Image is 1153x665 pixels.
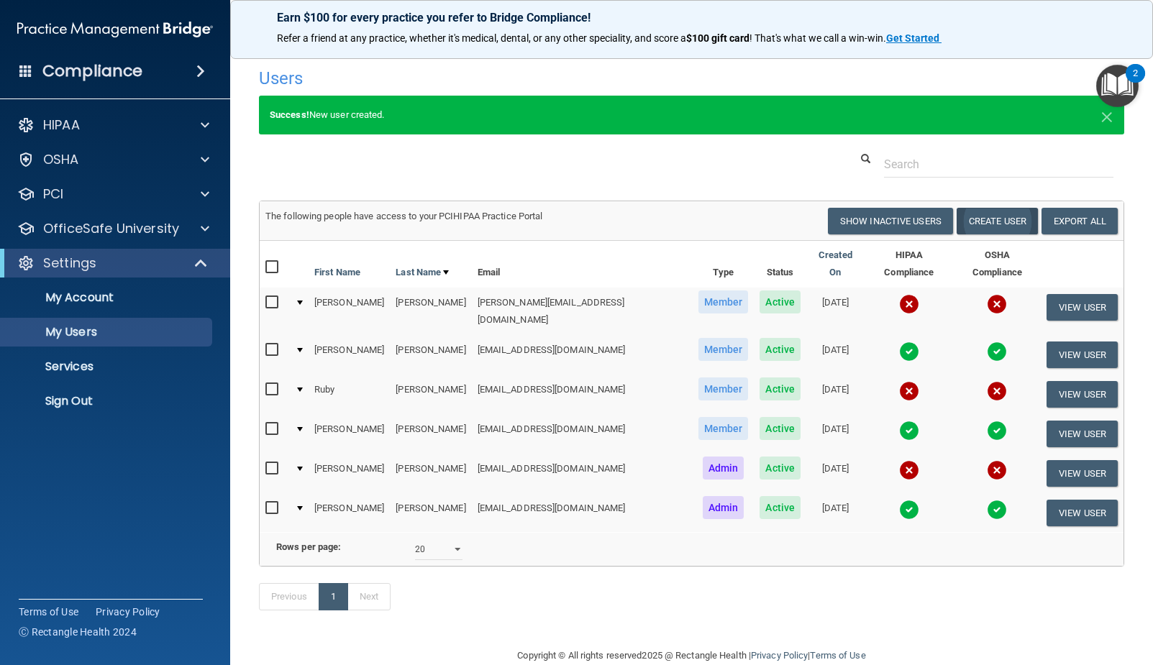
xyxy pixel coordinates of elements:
[698,377,749,400] span: Member
[472,335,693,375] td: [EMAIL_ADDRESS][DOMAIN_NAME]
[9,394,206,408] p: Sign Out
[806,414,865,454] td: [DATE]
[309,414,390,454] td: [PERSON_NAME]
[43,185,63,203] p: PCI
[899,421,919,441] img: tick.e7d51cea.svg
[396,264,449,281] a: Last Name
[319,583,348,610] a: 1
[43,254,96,272] p: Settings
[1133,73,1138,92] div: 2
[899,341,919,362] img: tick.e7d51cea.svg
[9,359,206,374] p: Services
[884,151,1113,178] input: Search
[865,241,954,288] th: HIPAA Compliance
[17,185,209,203] a: PCI
[899,460,919,480] img: cross.ca9f0e7f.svg
[472,375,693,414] td: [EMAIL_ADDRESS][DOMAIN_NAME]
[42,61,142,81] h4: Compliance
[17,220,209,237] a: OfficeSafe University
[43,116,80,134] p: HIPAA
[899,500,919,520] img: tick.e7d51cea.svg
[1100,106,1113,124] button: Close
[390,493,471,532] td: [PERSON_NAME]
[309,288,390,335] td: [PERSON_NAME]
[760,496,801,519] span: Active
[17,254,209,272] a: Settings
[277,11,1106,24] p: Earn $100 for every practice you refer to Bridge Compliance!
[390,375,471,414] td: [PERSON_NAME]
[19,625,137,639] span: Ⓒ Rectangle Health 2024
[760,338,801,361] span: Active
[390,414,471,454] td: [PERSON_NAME]
[760,417,801,440] span: Active
[1047,421,1118,447] button: View User
[760,457,801,480] span: Active
[259,69,755,88] h4: Users
[1100,101,1113,129] span: ×
[19,605,78,619] a: Terms of Use
[1047,381,1118,408] button: View User
[987,341,1007,362] img: tick.e7d51cea.svg
[698,417,749,440] span: Member
[886,32,942,44] a: Get Started
[754,241,806,288] th: Status
[749,32,886,44] span: ! That's what we call a win-win.
[270,109,309,120] strong: Success!
[899,381,919,401] img: cross.ca9f0e7f.svg
[472,454,693,493] td: [EMAIL_ADDRESS][DOMAIN_NAME]
[309,493,390,532] td: [PERSON_NAME]
[276,541,341,552] b: Rows per page:
[43,220,179,237] p: OfficeSafe University
[1047,460,1118,487] button: View User
[703,496,744,519] span: Admin
[17,151,209,168] a: OSHA
[828,208,953,234] button: Show Inactive Users
[987,381,1007,401] img: cross.ca9f0e7f.svg
[987,294,1007,314] img: cross.ca9f0e7f.svg
[472,241,693,288] th: Email
[9,290,206,305] p: My Account
[806,288,865,335] td: [DATE]
[390,454,471,493] td: [PERSON_NAME]
[987,421,1007,441] img: tick.e7d51cea.svg
[806,375,865,414] td: [DATE]
[1047,294,1118,321] button: View User
[390,288,471,335] td: [PERSON_NAME]
[96,605,160,619] a: Privacy Policy
[954,241,1041,288] th: OSHA Compliance
[17,116,209,134] a: HIPAA
[987,460,1007,480] img: cross.ca9f0e7f.svg
[472,493,693,532] td: [EMAIL_ADDRESS][DOMAIN_NAME]
[806,454,865,493] td: [DATE]
[265,211,543,221] span: The following people have access to your PCIHIPAA Practice Portal
[686,32,749,44] strong: $100 gift card
[886,32,939,44] strong: Get Started
[812,247,859,281] a: Created On
[309,335,390,375] td: [PERSON_NAME]
[1096,65,1139,107] button: Open Resource Center, 2 new notifications
[751,650,808,661] a: Privacy Policy
[760,377,801,400] span: Active
[810,650,865,661] a: Terms of Use
[693,241,755,288] th: Type
[1047,341,1118,368] button: View User
[9,325,206,339] p: My Users
[259,583,319,610] a: Previous
[390,335,471,375] td: [PERSON_NAME]
[899,294,919,314] img: cross.ca9f0e7f.svg
[17,15,213,44] img: PMB logo
[987,500,1007,520] img: tick.e7d51cea.svg
[806,335,865,375] td: [DATE]
[309,454,390,493] td: [PERSON_NAME]
[957,208,1038,234] button: Create User
[1042,208,1118,234] a: Export All
[698,338,749,361] span: Member
[314,264,360,281] a: First Name
[277,32,686,44] span: Refer a friend at any practice, whether it's medical, dental, or any other speciality, and score a
[760,290,801,313] span: Active
[309,375,390,414] td: Ruby
[472,288,693,335] td: [PERSON_NAME][EMAIL_ADDRESS][DOMAIN_NAME]
[698,290,749,313] span: Member
[43,151,79,168] p: OSHA
[259,96,1124,134] div: New user created.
